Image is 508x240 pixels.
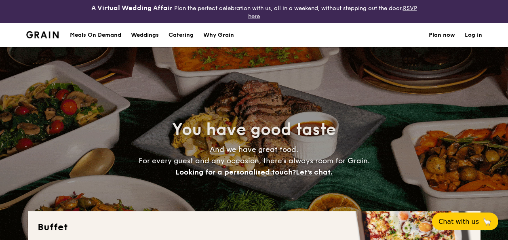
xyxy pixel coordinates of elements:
[91,3,173,13] h4: A Virtual Wedding Affair
[65,23,126,47] a: Meals On Demand
[131,23,159,47] div: Weddings
[482,217,492,226] span: 🦙
[139,145,370,177] span: And we have great food. For every guest and any occasion, there’s always room for Grain.
[429,23,455,47] a: Plan now
[296,168,333,177] span: Let's chat.
[203,23,234,47] div: Why Grain
[85,3,424,20] div: Plan the perfect celebration with us, all in a weekend, without stepping out the door.
[169,23,194,47] h1: Catering
[438,218,479,225] span: Chat with us
[172,120,336,139] span: You have good taste
[26,31,59,38] img: Grain
[126,23,164,47] a: Weddings
[465,23,482,47] a: Log in
[175,168,296,177] span: Looking for a personalised touch?
[38,221,471,234] h2: Buffet
[164,23,198,47] a: Catering
[432,213,498,230] button: Chat with us🦙
[70,23,121,47] div: Meals On Demand
[198,23,239,47] a: Why Grain
[26,31,59,38] a: Logotype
